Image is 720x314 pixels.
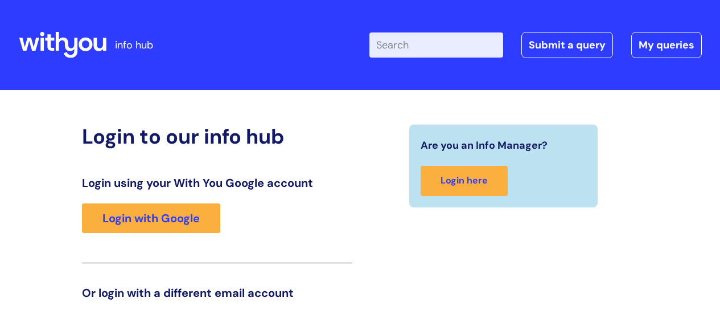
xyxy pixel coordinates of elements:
[82,286,352,300] h3: Or login with a different email account
[521,32,613,58] a: Submit a query
[421,166,508,196] a: Login here
[631,32,702,58] a: My queries
[82,203,220,233] a: Login with Google
[115,36,153,54] p: info hub
[82,124,352,149] h2: Login to our info hub
[82,176,352,190] h3: Login using your With You Google account
[369,32,503,58] input: Search
[421,136,548,154] span: Are you an Info Manager?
